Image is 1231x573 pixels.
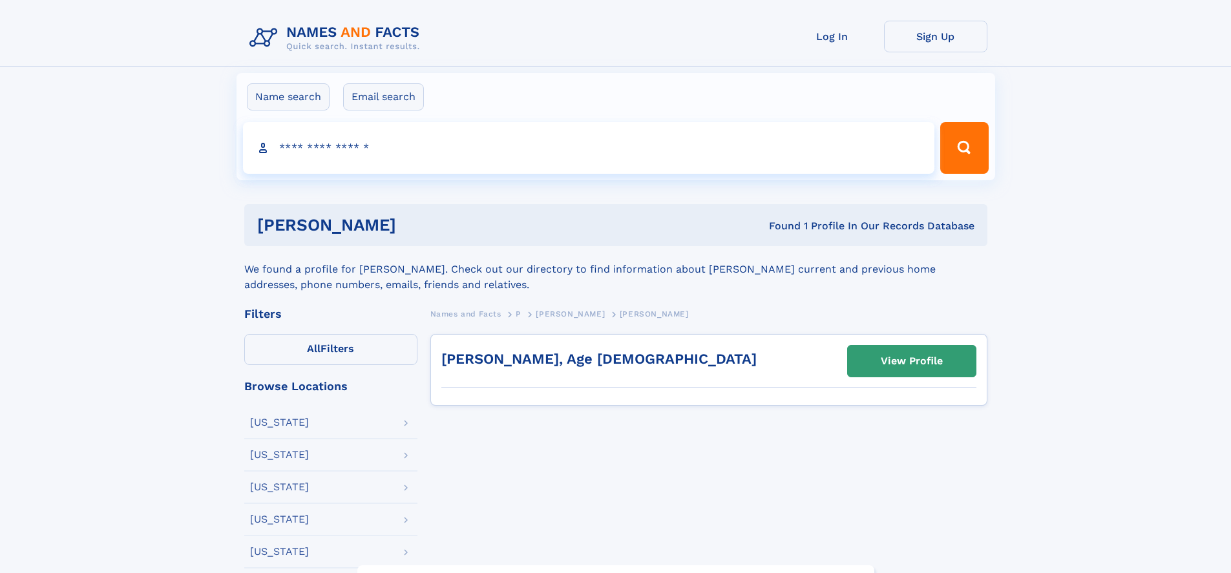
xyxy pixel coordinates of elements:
a: [PERSON_NAME], Age [DEMOGRAPHIC_DATA] [441,351,757,367]
a: Log In [781,21,884,52]
h1: [PERSON_NAME] [257,217,583,233]
img: Logo Names and Facts [244,21,430,56]
div: Browse Locations [244,380,417,392]
div: Found 1 Profile In Our Records Database [582,219,974,233]
label: Name search [247,83,330,110]
span: [PERSON_NAME] [620,309,689,318]
div: [US_STATE] [250,417,309,428]
div: [US_STATE] [250,514,309,525]
a: P [516,306,521,322]
a: View Profile [848,346,976,377]
label: Email search [343,83,424,110]
div: We found a profile for [PERSON_NAME]. Check out our directory to find information about [PERSON_N... [244,246,987,293]
div: View Profile [881,346,943,376]
span: All [307,342,321,355]
label: Filters [244,334,417,365]
div: [US_STATE] [250,482,309,492]
div: [US_STATE] [250,547,309,557]
a: Names and Facts [430,306,501,322]
input: search input [243,122,935,174]
button: Search Button [940,122,988,174]
div: [US_STATE] [250,450,309,460]
a: Sign Up [884,21,987,52]
span: P [516,309,521,318]
span: [PERSON_NAME] [536,309,605,318]
a: [PERSON_NAME] [536,306,605,322]
div: Filters [244,308,417,320]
